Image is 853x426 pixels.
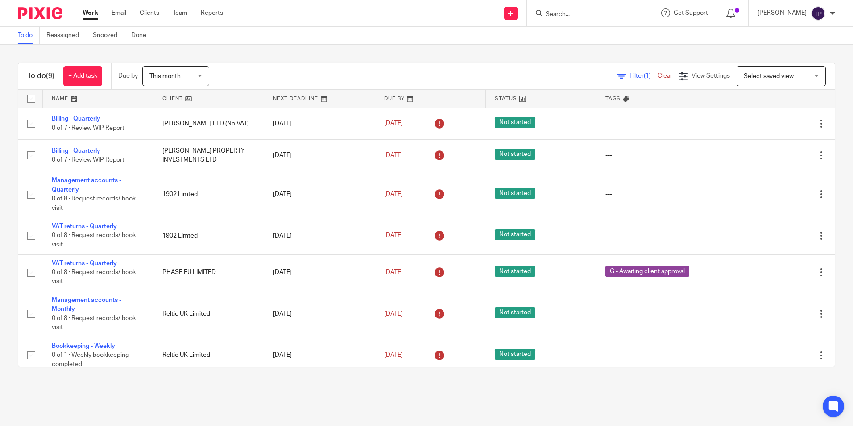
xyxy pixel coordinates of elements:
td: [DATE] [264,337,375,373]
td: PHASE EU LIMITED [153,254,264,291]
span: Not started [495,307,535,318]
a: VAT returns - Quarterly [52,223,117,230]
div: --- [605,231,715,240]
span: This month [149,73,181,79]
span: (9) [46,72,54,79]
a: Done [131,27,153,44]
div: --- [605,119,715,128]
td: [DATE] [264,139,375,171]
td: [PERSON_NAME] LTD (No VAT) [153,108,264,139]
div: --- [605,190,715,199]
span: [DATE] [384,152,403,159]
img: svg%3E [811,6,825,21]
td: [DATE] [264,291,375,337]
span: Not started [495,266,535,277]
span: Not started [495,229,535,240]
span: View Settings [692,73,730,79]
p: [PERSON_NAME] [758,8,807,17]
span: Select saved view [744,73,794,79]
span: 0 of 8 · Request records/ book visit [52,269,136,285]
td: [DATE] [264,171,375,217]
a: Team [173,8,187,17]
span: 0 of 8 · Request records/ book visit [52,196,136,211]
a: Clear [658,73,672,79]
a: Reassigned [46,27,86,44]
td: [DATE] [264,217,375,254]
a: Snoozed [93,27,124,44]
td: [PERSON_NAME] PROPERTY INVESTMENTS LTD [153,139,264,171]
span: [DATE] [384,191,403,197]
a: VAT returns - Quarterly [52,260,117,267]
a: Reports [201,8,223,17]
div: --- [605,351,715,359]
a: Clients [140,8,159,17]
span: [DATE] [384,311,403,317]
td: [DATE] [264,108,375,139]
td: Reltio UK Limited [153,291,264,337]
a: Management accounts - Quarterly [52,177,121,192]
div: --- [605,309,715,318]
p: Due by [118,71,138,80]
td: [DATE] [264,254,375,291]
span: 0 of 7 · Review WIP Report [52,125,124,131]
a: Email [112,8,126,17]
a: Bookkeeping - Weekly [52,343,115,349]
input: Search [545,11,625,19]
a: Billing - Quarterly [52,116,100,122]
a: Work [83,8,98,17]
h1: To do [27,71,54,81]
img: Pixie [18,7,62,19]
span: G - Awaiting client approval [605,266,689,277]
a: Management accounts - Monthly [52,297,121,312]
span: 0 of 8 · Request records/ book visit [52,233,136,248]
span: Tags [605,96,621,101]
span: [DATE] [384,269,403,276]
span: Get Support [674,10,708,16]
span: (1) [644,73,651,79]
span: Not started [495,349,535,360]
td: 1902 Limted [153,217,264,254]
a: + Add task [63,66,102,86]
span: Not started [495,149,535,160]
span: [DATE] [384,121,403,127]
td: 1902 Limted [153,171,264,217]
span: 0 of 1 · Weekly bookkeeping completed [52,352,129,368]
span: Not started [495,117,535,128]
span: [DATE] [384,233,403,239]
span: 0 of 7 · Review WIP Report [52,157,124,163]
span: Filter [629,73,658,79]
div: --- [605,151,715,160]
span: [DATE] [384,352,403,358]
a: Billing - Quarterly [52,148,100,154]
td: Reltio UK Limited [153,337,264,373]
span: 0 of 8 · Request records/ book visit [52,315,136,331]
a: To do [18,27,40,44]
span: Not started [495,188,535,199]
